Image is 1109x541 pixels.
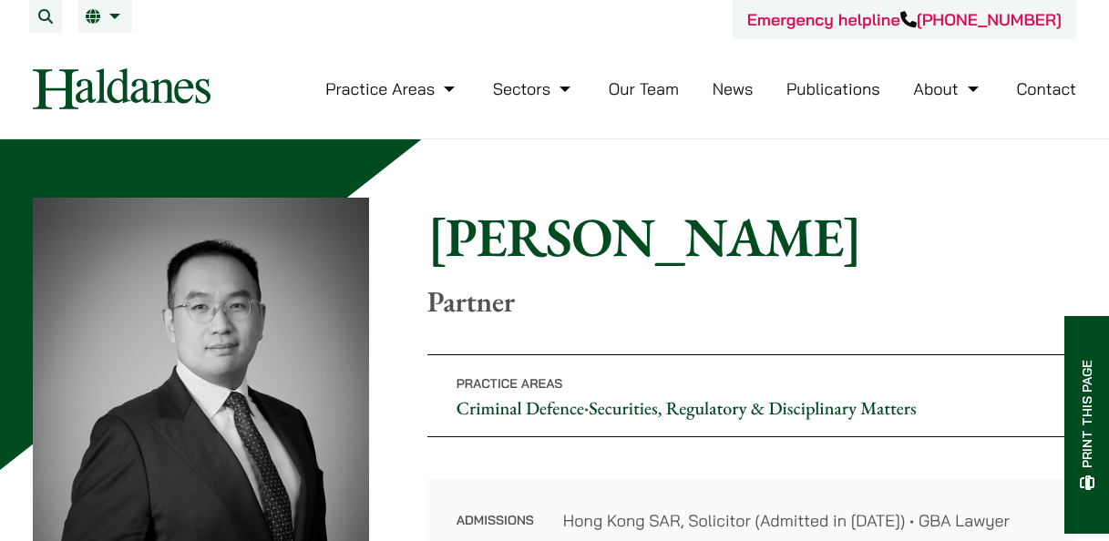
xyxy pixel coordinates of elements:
[1016,78,1076,99] a: Contact
[325,78,459,99] a: Practice Areas
[427,284,1076,319] p: Partner
[427,354,1076,437] p: •
[786,78,880,99] a: Publications
[609,78,679,99] a: Our Team
[913,78,982,99] a: About
[33,68,211,109] img: Logo of Haldanes
[713,78,754,99] a: News
[563,508,1047,533] dd: Hong Kong SAR, Solicitor (Admitted in [DATE]) • GBA Lawyer
[427,204,1076,270] h1: [PERSON_NAME]
[747,9,1062,30] a: Emergency helpline[PHONE_NUMBER]
[86,9,125,24] a: EN
[589,396,916,420] a: Securities, Regulatory & Disciplinary Matters
[457,396,584,420] a: Criminal Defence
[457,375,563,392] span: Practice Areas
[493,78,575,99] a: Sectors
